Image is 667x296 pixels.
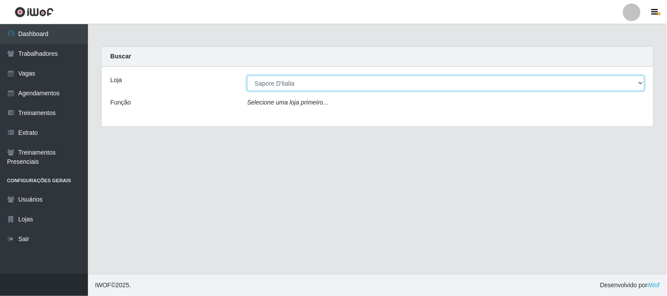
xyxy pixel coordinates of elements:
[95,281,131,290] span: © 2025 .
[110,98,131,107] label: Função
[247,99,328,106] i: Selecione uma loja primeiro...
[600,281,660,290] span: Desenvolvido por
[95,282,111,289] span: IWOF
[110,53,131,60] strong: Buscar
[110,76,122,85] label: Loja
[15,7,54,18] img: CoreUI Logo
[648,282,660,289] a: iWof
